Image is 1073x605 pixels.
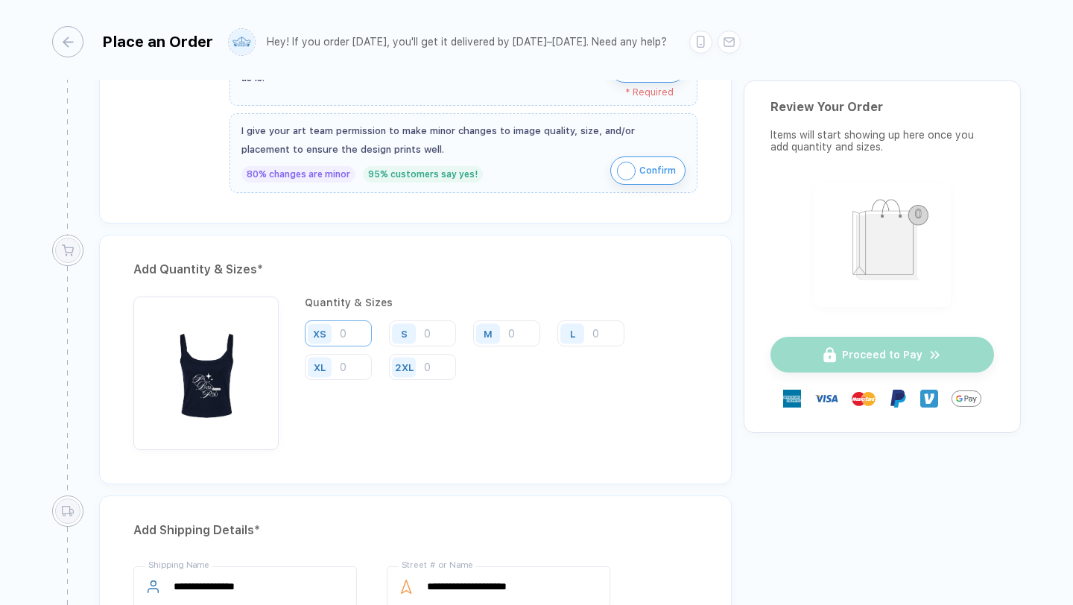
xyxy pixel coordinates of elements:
div: XL [314,361,326,373]
div: 80% changes are minor [241,166,355,183]
button: iconConfirm [610,156,686,185]
img: 734ef7c0-6c69-4f11-9c20-7bc9e669dbee_nt_front_1757440223330.jpg [141,304,271,434]
div: 2XL [395,361,414,373]
div: S [401,328,408,339]
div: L [570,328,575,339]
img: icon [617,162,636,180]
div: * Required [241,87,674,98]
div: Add Shipping Details [133,519,697,542]
div: M [484,328,493,339]
img: GPay [952,384,981,414]
img: visa [814,387,838,411]
div: I give your art team permission to make minor changes to image quality, size, and/or placement to... [241,121,686,159]
div: XS [313,328,326,339]
div: 95% customers say yes! [363,166,483,183]
div: Review Your Order [770,100,994,114]
div: Hey! If you order [DATE], you'll get it delivered by [DATE]–[DATE]. Need any help? [267,36,667,48]
div: Quantity & Sizes [305,297,697,308]
img: express [783,390,801,408]
div: Add Quantity & Sizes [133,258,697,282]
div: Place an Order [102,33,213,51]
img: user profile [229,29,255,55]
div: Items will start showing up here once you add quantity and sizes. [770,129,994,153]
img: shopping_bag.png [821,189,944,297]
span: Confirm [639,159,676,183]
img: Paypal [889,390,907,408]
img: Venmo [920,390,938,408]
img: master-card [852,387,876,411]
